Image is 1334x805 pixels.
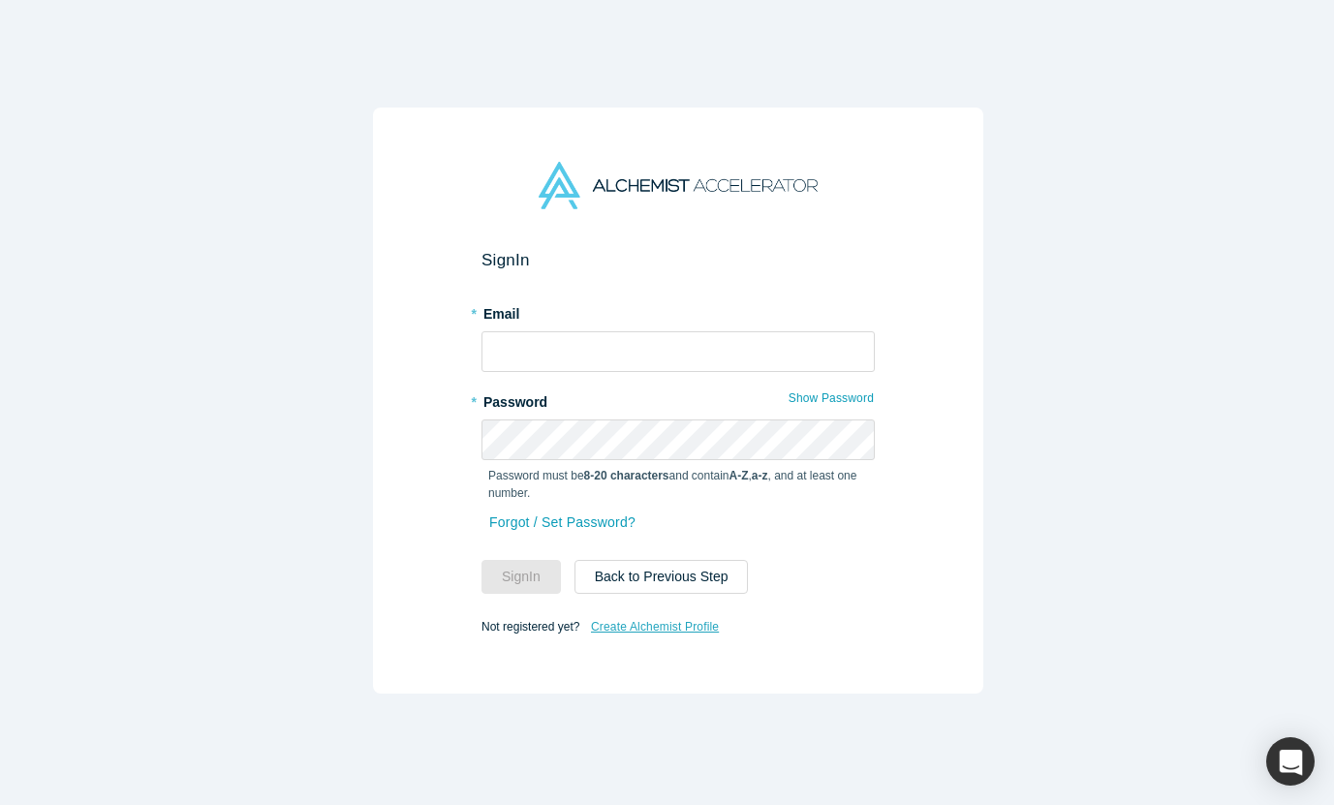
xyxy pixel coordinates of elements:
[481,560,561,594] button: SignIn
[488,506,636,540] a: Forgot / Set Password?
[788,386,875,411] button: Show Password
[481,250,875,270] h2: Sign In
[574,560,749,594] button: Back to Previous Step
[584,469,669,482] strong: 8-20 characters
[752,469,768,482] strong: a-z
[481,297,875,325] label: Email
[481,619,579,633] span: Not registered yet?
[729,469,749,482] strong: A-Z
[488,467,868,502] p: Password must be and contain , , and at least one number.
[590,614,720,639] a: Create Alchemist Profile
[481,386,875,413] label: Password
[539,162,818,209] img: Alchemist Accelerator Logo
